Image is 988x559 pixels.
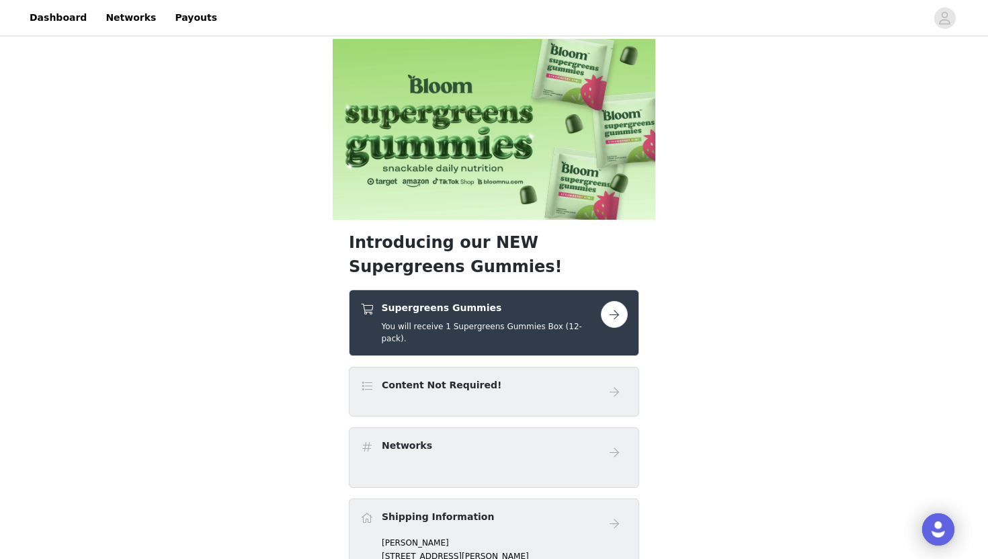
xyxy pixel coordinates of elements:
a: Dashboard [22,3,95,33]
div: Supergreens Gummies [349,290,639,356]
a: Payouts [167,3,225,33]
div: Networks [349,427,639,488]
img: campaign image [333,39,655,220]
h4: Supergreens Gummies [381,301,601,315]
p: [PERSON_NAME] [382,537,628,549]
h4: Networks [382,439,432,453]
div: Open Intercom Messenger [922,513,954,546]
h5: You will receive 1 Supergreens Gummies Box (12-pack). [381,320,601,345]
h4: Shipping Information [382,510,494,524]
div: avatar [938,7,951,29]
h1: Introducing our NEW Supergreens Gummies! [349,230,639,279]
div: Content Not Required! [349,367,639,417]
h4: Content Not Required! [382,378,501,392]
a: Networks [97,3,164,33]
